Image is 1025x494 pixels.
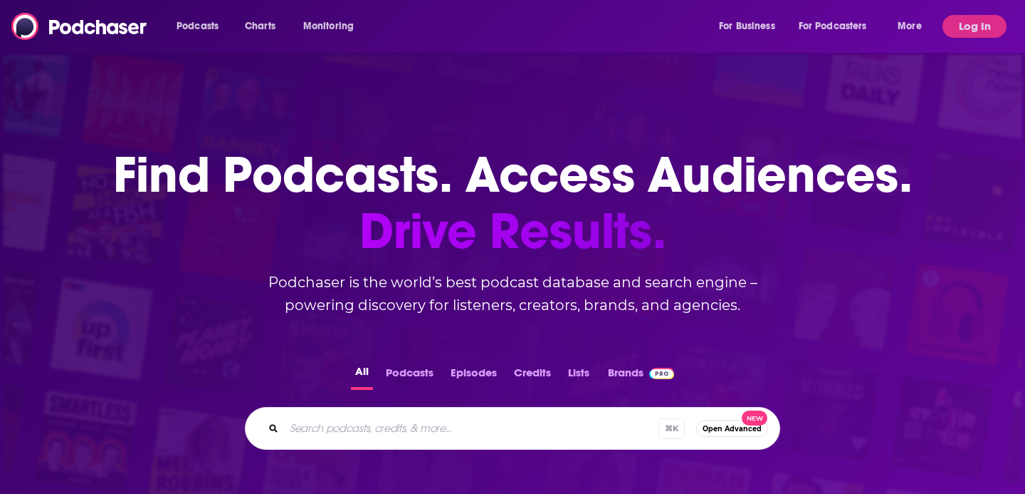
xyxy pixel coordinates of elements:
span: Open Advanced [703,425,762,433]
span: More [898,16,922,36]
button: open menu [167,15,237,38]
button: Lists [564,362,594,390]
span: Monitoring [303,16,354,36]
button: Episodes [446,362,501,390]
span: ⌘ K [658,418,685,439]
img: Podchaser Pro [649,368,674,379]
span: For Business [719,16,775,36]
button: open menu [888,15,940,38]
button: open menu [789,15,888,38]
button: open menu [709,15,793,38]
span: Podcasts [177,16,219,36]
a: BrandsPodchaser Pro [608,362,674,390]
button: Open AdvancedNew [696,420,768,437]
a: Charts [236,15,284,38]
span: For Podcasters [799,16,867,36]
img: Podchaser - Follow, Share and Rate Podcasts [11,13,148,40]
button: Podcasts [382,362,438,390]
button: open menu [293,15,372,38]
input: Search podcasts, credits, & more... [284,417,658,440]
div: Search podcasts, credits, & more... [245,407,780,450]
button: Log In [942,15,1006,38]
span: New [742,411,767,426]
h2: Podchaser is the world’s best podcast database and search engine – powering discovery for listene... [228,271,797,317]
h1: Find Podcasts. Access Audiences. [113,147,913,259]
button: All [351,362,373,390]
span: Charts [245,16,275,36]
button: Credits [510,362,555,390]
span: Drive Results. [113,203,913,259]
